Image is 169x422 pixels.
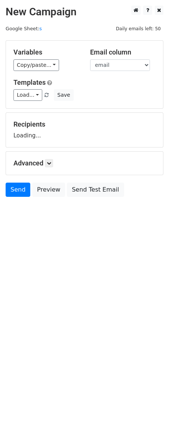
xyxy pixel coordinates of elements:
div: Loading... [13,120,156,140]
h5: Email column [90,48,156,56]
h2: New Campaign [6,6,163,18]
a: Send Test Email [67,183,124,197]
span: Daily emails left: 50 [113,25,163,33]
a: Preview [32,183,65,197]
h5: Recipients [13,120,156,128]
small: Google Sheet: [6,26,42,31]
h5: Advanced [13,159,156,167]
h5: Variables [13,48,79,56]
a: Templates [13,78,46,86]
a: Copy/paste... [13,59,59,71]
a: Load... [13,89,42,101]
a: Send [6,183,30,197]
a: Daily emails left: 50 [113,26,163,31]
a: s [39,26,42,31]
button: Save [54,89,73,101]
